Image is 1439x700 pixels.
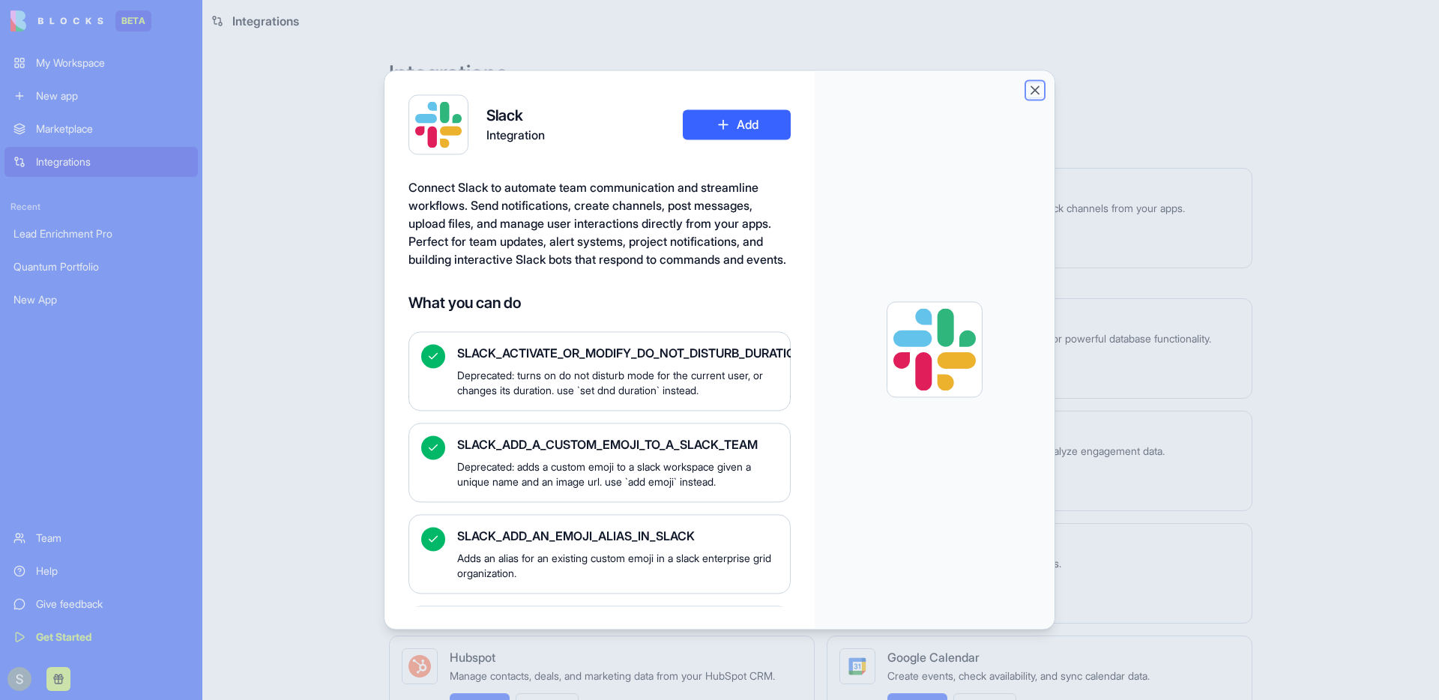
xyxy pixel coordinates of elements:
span: Deprecated: turns on do not disturb mode for the current user, or changes its duration. use `set ... [457,368,778,398]
span: Adds an alias for an existing custom emoji in a slack enterprise grid organization. [457,551,778,581]
span: SLACK_ADD_AN_EMOJI_ALIAS_IN_SLACK [457,527,778,545]
button: Add [683,109,791,139]
span: Connect Slack to automate team communication and streamline workflows. Send notifications, create... [408,180,786,267]
h4: What you can do [408,292,791,313]
span: Deprecated: adds a custom emoji to a slack workspace given a unique name and an image url. use `a... [457,459,778,489]
span: SLACK_ADD_A_CUSTOM_EMOJI_TO_A_SLACK_TEAM [457,435,778,453]
span: SLACK_ACTIVATE_OR_MODIFY_DO_NOT_DISTURB_DURATION [457,344,778,362]
button: Close [1028,82,1043,97]
span: Integration [486,126,545,144]
h4: Slack [486,105,545,126]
